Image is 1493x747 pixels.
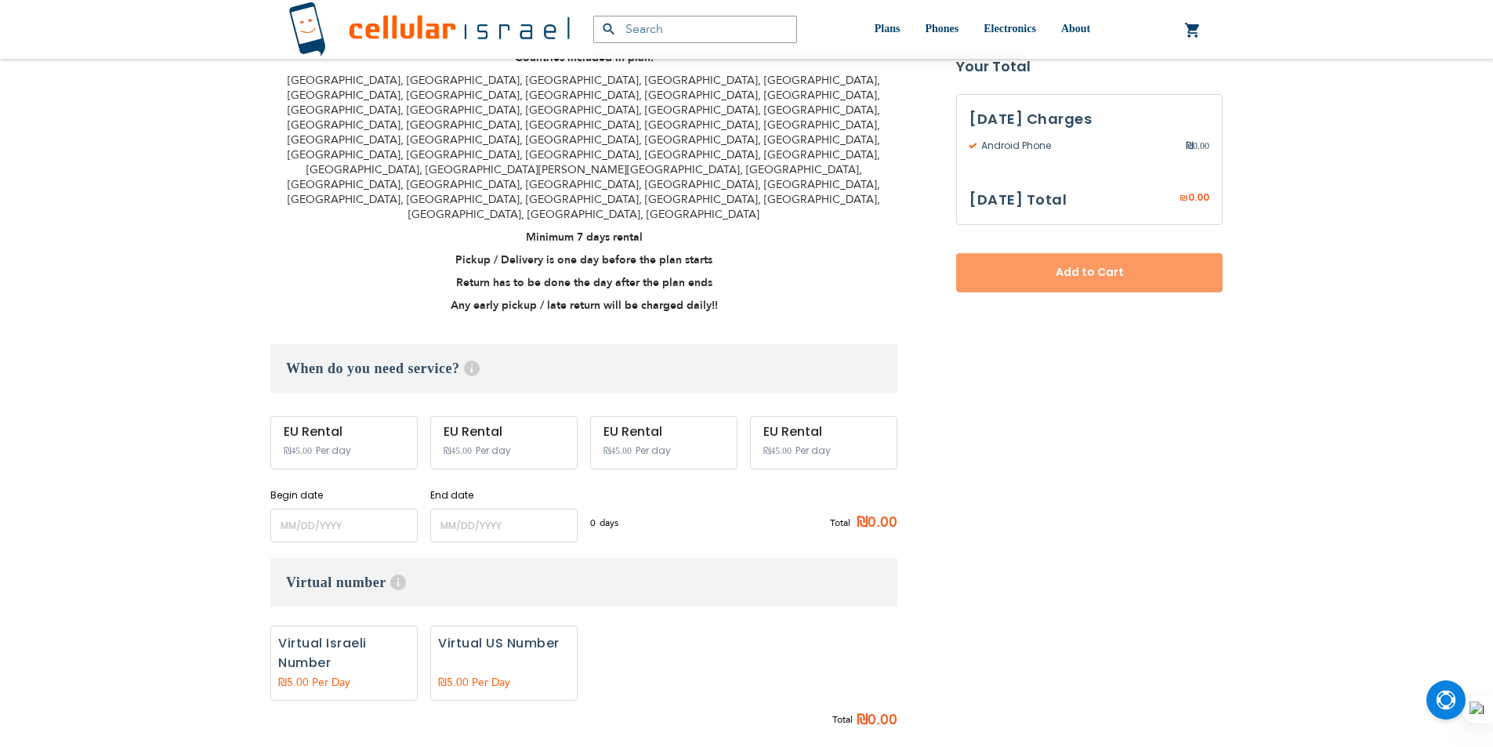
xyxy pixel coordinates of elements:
span: Electronics [984,23,1036,34]
span: ₪ [1186,139,1193,153]
span: 0.00 [1188,190,1209,204]
strong: Minimum 7 days rental [526,230,643,245]
span: Total [832,712,853,728]
div: EU Rental [444,425,564,439]
span: Plans [875,23,901,34]
span: 0 [590,516,600,530]
span: Android Phone [969,139,1186,153]
img: Cellular Israel Logo [288,2,570,57]
span: 0.00 [1186,139,1209,153]
span: ₪45.00 [603,445,632,456]
span: ₪0.00 [850,511,897,535]
input: Search [593,16,797,43]
span: Help [464,361,480,376]
span: Per day [636,444,671,458]
strong: Any early pickup / late return will be charged daily!! [451,298,718,313]
span: Per day [316,444,351,458]
span: Phones [925,23,958,34]
strong: Return has to be done the day after the plan ends [456,275,712,290]
span: ₪45.00 [284,445,312,456]
strong: Your Total [956,55,1223,78]
input: MM/DD/YYYY [430,509,578,542]
div: EU Rental [603,425,724,439]
span: 0.00 [868,709,897,732]
span: ₪ [1180,191,1188,205]
span: days [600,516,618,530]
h3: [DATE] Total [969,188,1067,212]
strong: Pickup / Delivery is one day before the plan starts [455,252,712,267]
h3: [DATE] Charges [969,107,1209,131]
span: Help [390,575,406,590]
input: MM/DD/YYYY [270,509,418,542]
span: Per day [795,444,831,458]
div: EU Rental [763,425,884,439]
label: Begin date [270,488,418,502]
span: About [1061,23,1090,34]
h3: When do you need service? [270,344,897,393]
span: ₪45.00 [763,445,792,456]
span: ₪45.00 [444,445,472,456]
span: ₪ [857,709,868,732]
label: End date [430,488,578,502]
span: Per day [476,444,511,458]
p: [GEOGRAPHIC_DATA], [GEOGRAPHIC_DATA], [GEOGRAPHIC_DATA], [GEOGRAPHIC_DATA], [GEOGRAPHIC_DATA], [G... [270,73,897,222]
h3: Virtual number [270,558,897,607]
div: EU Rental [284,425,404,439]
span: Total [830,516,850,530]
